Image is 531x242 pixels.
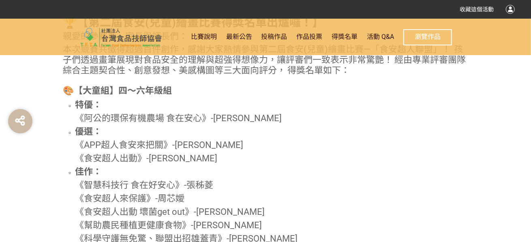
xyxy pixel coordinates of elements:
[394,55,466,65] span: 經由專業評審團隊
[191,19,217,55] a: 比賽說明
[75,113,282,123] span: 《阿公的環保有機農場 食在安心》-[PERSON_NAME]
[287,65,350,75] span: 得獎名單如下：
[367,33,394,41] span: 活動 Q&A
[226,33,252,41] span: 最新公告
[403,29,452,45] a: 瀏覽作品
[261,19,287,55] a: 投稿作品
[75,207,265,217] span: 《食安超人出動 壞菌get out》-[PERSON_NAME]
[79,27,163,47] img: 第二屆食安(兒童)繪畫競賽
[367,19,394,55] a: 活動 Q&A
[296,19,322,55] a: 作品投票
[191,33,217,41] span: 比賽說明
[332,19,358,55] a: 得獎名單
[63,65,286,75] span: 綜合主題契合性、創意發想、美感構圖等三大面向評分，
[226,19,252,55] a: 最新公告
[332,33,358,41] span: 得獎名單
[75,126,102,137] strong: 優選：
[75,193,184,203] span: 《食安超人來保護》-周芯嬡
[75,167,102,177] strong: 佳作：
[261,33,287,41] span: 投稿作品
[75,180,213,190] span: 《智慧科技行 食在好安心》-張秭菱
[75,140,243,150] span: 《APP超人食安來把關》-[PERSON_NAME]
[75,220,262,230] span: 《幫助農民種植更健康食物》-[PERSON_NAME]
[296,33,322,41] span: 作品投票
[75,153,217,163] span: 《食安超人出動》-[PERSON_NAME]
[415,33,441,41] span: 瀏覽作品
[75,100,102,110] strong: 特優：
[460,6,494,13] span: 收藏這個活動
[63,86,172,96] strong: 🎨【大童組】四～六年級組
